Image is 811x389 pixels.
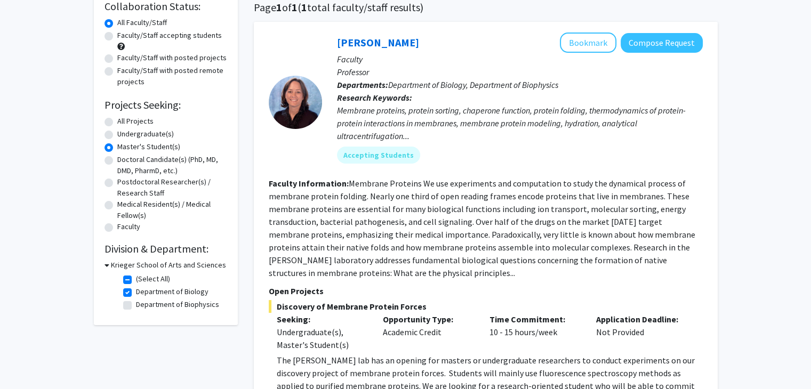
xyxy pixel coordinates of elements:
[254,1,718,14] h1: Page of ( total faculty/staff results)
[117,154,227,176] label: Doctoral Candidate(s) (PhD, MD, DMD, PharmD, etc.)
[117,52,227,63] label: Faculty/Staff with posted projects
[117,116,154,127] label: All Projects
[596,313,687,326] p: Application Deadline:
[8,341,45,381] iframe: Chat
[269,178,695,278] fg-read-more: Membrane Proteins We use experiments and computation to study the dynamical process of membrane p...
[301,1,307,14] span: 1
[560,33,616,53] button: Add Karen Fleming to Bookmarks
[292,1,298,14] span: 1
[117,65,227,87] label: Faculty/Staff with posted remote projects
[117,30,222,41] label: Faculty/Staff accepting students
[105,99,227,111] h2: Projects Seeking:
[337,147,420,164] mat-chip: Accepting Students
[117,17,167,28] label: All Faculty/Staff
[489,313,580,326] p: Time Commitment:
[117,128,174,140] label: Undergraduate(s)
[269,178,349,189] b: Faculty Information:
[117,176,227,199] label: Postdoctoral Researcher(s) / Research Staff
[337,66,703,78] p: Professor
[117,221,140,232] label: Faculty
[375,313,481,351] div: Academic Credit
[136,299,219,310] label: Department of Biophysics
[105,242,227,255] h2: Division & Department:
[277,313,367,326] p: Seeking:
[337,79,388,90] b: Departments:
[621,33,703,53] button: Compose Request to Karen Fleming
[337,36,419,49] a: [PERSON_NAME]
[588,313,695,351] div: Not Provided
[269,285,703,297] p: Open Projects
[136,273,170,285] label: (Select All)
[136,286,208,297] label: Department of Biology
[337,53,703,66] p: Faculty
[388,79,558,90] span: Department of Biology, Department of Biophysics
[117,141,180,152] label: Master's Student(s)
[481,313,588,351] div: 10 - 15 hours/week
[269,300,703,313] span: Discovery of Membrane Protein Forces
[337,92,412,103] b: Research Keywords:
[111,260,226,271] h3: Krieger School of Arts and Sciences
[337,104,703,142] div: Membrane proteins, protein sorting, chaperone function, protein folding, thermodynamics of protei...
[117,199,227,221] label: Medical Resident(s) / Medical Fellow(s)
[277,326,367,351] div: Undergraduate(s), Master's Student(s)
[383,313,473,326] p: Opportunity Type:
[276,1,282,14] span: 1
